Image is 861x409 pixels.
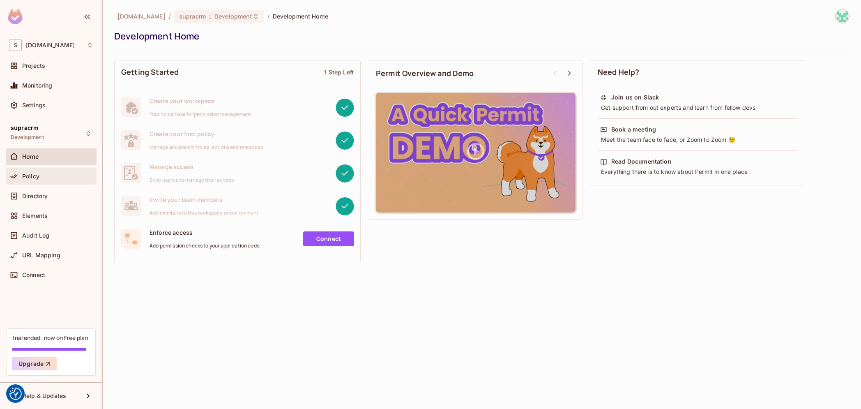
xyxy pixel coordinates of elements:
span: Create your workspace [150,97,251,105]
span: S [9,39,22,51]
span: Create your first policy [150,130,263,138]
div: Everything there is to know about Permit in one place [600,168,795,176]
span: Workspace: supracode.eu [26,42,75,49]
span: Need Help? [598,67,640,77]
div: 1 Step Left [324,68,354,76]
img: SReyMgAAAABJRU5ErkJggg== [8,9,23,24]
span: Settings [22,102,46,109]
span: Add members to this workspace or environment [150,210,259,216]
span: Home [22,153,39,160]
div: Trial ended- now on Free plan [12,334,88,342]
span: Add permission checks to your application code [150,243,260,249]
span: Manage access with roles, actions and resources [150,144,263,150]
span: Invite your team members [150,196,259,203]
span: : [209,13,212,20]
div: Book a meeting [611,125,656,134]
span: Help & Updates [22,393,66,399]
span: the active workspace [117,12,166,20]
span: Directory [22,193,48,199]
li: / [267,12,269,20]
li: / [169,12,171,20]
div: Meet the team face to face, or Zoom to Zoom 😉 [600,136,795,144]
span: Your home base for permission management [150,111,251,118]
span: Elements [22,213,48,219]
span: Audit Log [22,232,49,239]
span: Permit Overview and Demo [376,68,474,79]
div: Read Documentation [611,157,672,166]
img: Revisit consent button [9,388,22,400]
img: rodri@supracode.eu [836,9,849,23]
span: supracrm [11,125,39,131]
span: Enforce access [150,229,260,236]
button: Upgrade [12,357,57,370]
span: URL Mapping [22,252,60,259]
span: supracrm [179,12,206,20]
span: Manage access [150,163,234,171]
span: Projects [22,62,45,69]
span: Monitoring [22,82,53,89]
span: Connect [22,272,45,278]
span: Development [214,12,252,20]
span: Getting Started [121,67,179,77]
a: Connect [303,231,354,246]
div: Get support from out experts and learn from fellow devs [600,104,795,112]
div: Join us on Slack [611,93,659,102]
span: Policy [22,173,39,180]
button: Consent Preferences [9,388,22,400]
span: Development [11,134,44,141]
span: Development Home [273,12,328,20]
div: Development Home [114,30,845,42]
span: Sync users and manage their access [150,177,234,183]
